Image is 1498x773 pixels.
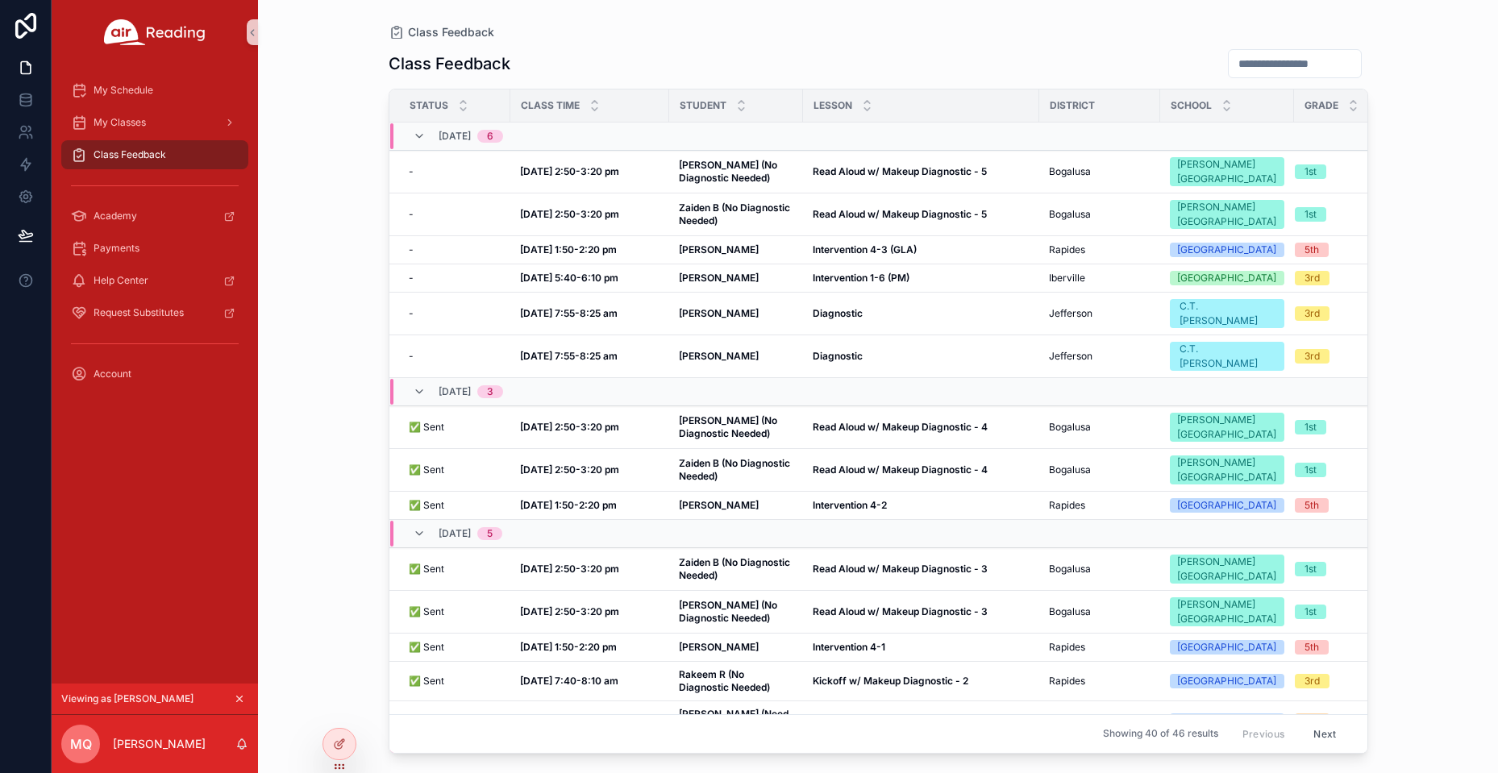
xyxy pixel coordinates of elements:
[94,116,146,129] span: My Classes
[409,243,501,256] a: -
[409,272,501,285] a: -
[1049,208,1151,221] a: Bogalusa
[1049,421,1091,434] span: Bogalusa
[409,675,444,688] span: ✅ Sent
[679,202,793,227] a: Zaiden B (No Diagnostic Needed)
[409,307,501,320] a: -
[1305,306,1320,321] div: 3rd
[813,350,1030,363] a: Diagnostic
[813,499,1030,512] a: Intervention 4-2
[1177,640,1276,655] div: [GEOGRAPHIC_DATA]
[1049,605,1151,618] a: Bogalusa
[679,556,793,581] strong: Zaiden B (No Diagnostic Needed)
[813,243,1030,256] a: Intervention 4-3 (GLA)
[409,350,414,363] span: -
[1177,555,1276,584] div: [PERSON_NAME][GEOGRAPHIC_DATA]
[1049,675,1085,688] span: Rapides
[409,463,501,476] a: ✅ Sent
[94,306,184,319] span: Request Substitutes
[439,527,471,540] span: [DATE]
[1305,605,1317,619] div: 1st
[520,499,617,511] strong: [DATE] 1:50-2:20 pm
[1049,243,1085,256] span: Rapides
[409,605,501,618] a: ✅ Sent
[1295,605,1438,619] a: 1st
[1049,272,1151,285] a: Iberville
[1177,674,1276,688] div: [GEOGRAPHIC_DATA]
[52,64,258,409] div: scrollable content
[113,736,206,752] p: [PERSON_NAME]
[439,385,471,398] span: [DATE]
[1305,674,1320,688] div: 3rd
[1170,299,1284,328] a: C.T. [PERSON_NAME]
[409,463,444,476] span: ✅ Sent
[813,307,863,319] strong: Diagnostic
[61,140,248,169] a: Class Feedback
[61,202,248,231] a: Academy
[1170,674,1284,688] a: [GEOGRAPHIC_DATA]
[409,641,501,654] a: ✅ Sent
[679,414,780,439] strong: [PERSON_NAME] (No Diagnostic Needed)
[1305,640,1319,655] div: 5th
[813,307,1030,320] a: Diagnostic
[679,457,793,483] a: Zaiden B (No Diagnostic Needed)
[520,350,660,363] a: [DATE] 7:55-8:25 am
[1177,597,1276,626] div: [PERSON_NAME][GEOGRAPHIC_DATA]
[520,563,619,575] strong: [DATE] 2:50-3:20 pm
[813,675,968,687] strong: Kickoff w/ Makeup Diagnostic - 2
[1170,455,1284,484] a: [PERSON_NAME][GEOGRAPHIC_DATA]
[439,130,471,143] span: [DATE]
[1305,271,1320,285] div: 3rd
[1049,563,1091,576] span: Bogalusa
[1049,463,1091,476] span: Bogalusa
[1305,207,1317,222] div: 1st
[1295,271,1438,285] a: 3rd
[1049,243,1151,256] a: Rapides
[1295,243,1438,257] a: 5th
[1170,597,1284,626] a: [PERSON_NAME][GEOGRAPHIC_DATA]
[409,272,414,285] span: -
[409,563,444,576] span: ✅ Sent
[1171,99,1212,112] span: School
[1049,675,1151,688] a: Rapides
[520,165,619,177] strong: [DATE] 2:50-3:20 pm
[679,159,793,185] a: [PERSON_NAME] (No Diagnostic Needed)
[61,76,248,105] a: My Schedule
[679,243,793,256] a: [PERSON_NAME]
[679,272,793,285] a: [PERSON_NAME]
[389,24,494,40] a: Class Feedback
[409,307,414,320] span: -
[813,463,988,476] strong: Read Aloud w/ Makeup Diagnostic - 4
[520,421,619,433] strong: [DATE] 2:50-3:20 pm
[520,499,660,512] a: [DATE] 1:50-2:20 pm
[813,563,1030,576] a: Read Aloud w/ Makeup Diagnostic - 3
[679,556,793,582] a: Zaiden B (No Diagnostic Needed)
[520,641,660,654] a: [DATE] 1:50-2:20 pm
[1049,165,1091,178] span: Bogalusa
[1177,157,1276,186] div: [PERSON_NAME][GEOGRAPHIC_DATA]
[1295,306,1438,321] a: 3rd
[409,499,444,512] span: ✅ Sent
[1295,207,1438,222] a: 1st
[520,307,618,319] strong: [DATE] 7:55-8:25 am
[410,99,448,112] span: Status
[520,675,660,688] a: [DATE] 7:40-8:10 am
[520,208,660,221] a: [DATE] 2:50-3:20 pm
[94,84,153,97] span: My Schedule
[1295,349,1438,364] a: 3rd
[1049,605,1091,618] span: Bogalusa
[1177,271,1276,285] div: [GEOGRAPHIC_DATA]
[679,202,793,226] strong: Zaiden B (No Diagnostic Needed)
[1049,499,1151,512] a: Rapides
[409,563,501,576] a: ✅ Sent
[520,675,618,687] strong: [DATE] 7:40-8:10 am
[1305,562,1317,576] div: 1st
[487,130,493,143] div: 6
[813,563,988,575] strong: Read Aloud w/ Makeup Diagnostic - 3
[1177,498,1276,513] div: [GEOGRAPHIC_DATA]
[409,421,501,434] a: ✅ Sent
[1049,350,1092,363] span: Jefferson
[1180,342,1275,371] div: C.T. [PERSON_NAME]
[679,668,793,694] a: Rakeem R (No Diagnostic Needed)
[1295,463,1438,477] a: 1st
